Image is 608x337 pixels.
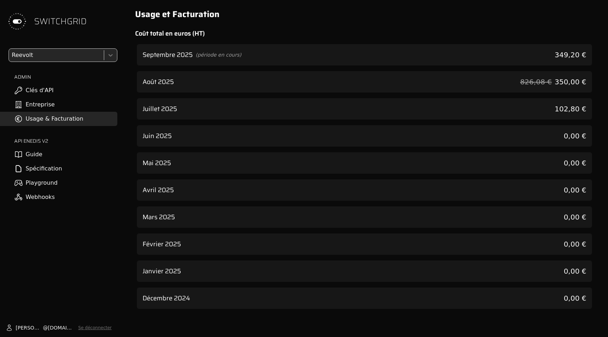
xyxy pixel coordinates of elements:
[143,50,193,60] h3: Septembre 2025
[14,73,117,80] h2: ADMIN
[137,98,592,120] div: voir les détails
[564,131,586,141] span: 0,00 €
[135,9,594,20] h1: Usage et Facturation
[6,10,28,33] img: Switchgrid Logo
[16,324,43,331] span: [PERSON_NAME]
[196,51,241,58] span: (période en cours)
[564,239,586,249] span: 0,00 €
[555,77,586,87] span: 350,00 €
[143,212,175,222] h3: Mars 2025
[137,179,592,201] div: voir les détails
[137,206,592,228] div: voir les détails
[564,266,586,276] span: 0,00 €
[137,71,592,93] div: voir les détails
[520,77,552,87] span: 826,08 €
[137,233,592,255] div: voir les détails
[143,185,174,195] h3: Avril 2025
[137,125,592,147] div: voir les détails
[34,16,87,27] span: SWITCHGRID
[43,324,48,331] span: @
[137,44,592,65] div: voir les détails
[143,104,177,114] h3: Juillet 2025
[137,288,592,309] div: voir les détails
[555,104,586,114] span: 102,80 €
[564,293,586,303] span: 0,00 €
[143,239,181,249] h3: Février 2025
[143,131,172,141] h3: Juin 2025
[48,324,75,331] span: [DOMAIN_NAME]
[137,152,592,174] div: voir les détails
[143,77,174,87] h3: Août 2025
[564,212,586,222] span: 0,00 €
[143,158,171,168] h3: Mai 2025
[78,325,112,331] button: Se déconnecter
[143,293,190,303] h3: Décembre 2024
[564,158,586,168] span: 0,00 €
[143,266,181,276] h3: Janvier 2025
[14,137,117,144] h2: API ENEDIS v2
[564,185,586,195] span: 0,00 €
[135,28,594,38] h2: Coût total en euros (HT)
[137,260,592,282] div: voir les détails
[555,50,586,60] span: 349,20 €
